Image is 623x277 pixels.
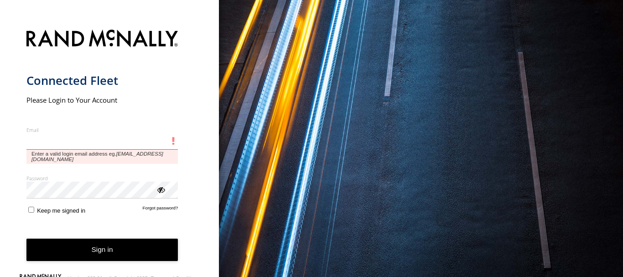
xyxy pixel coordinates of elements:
div: ViewPassword [156,185,165,194]
em: [EMAIL_ADDRESS][DOMAIN_NAME] [31,151,163,162]
span: Keep me signed in [37,207,85,214]
label: Password [26,175,178,182]
h1: Connected Fleet [26,73,178,88]
form: main [26,24,193,276]
label: Email [26,126,178,133]
button: Sign in [26,239,178,261]
h2: Please Login to Your Account [26,95,178,105]
span: Enter a valid login email address eg. [26,150,178,164]
input: Keep me signed in [28,207,34,213]
a: Forgot password? [143,205,178,214]
img: Rand McNally [26,28,178,51]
